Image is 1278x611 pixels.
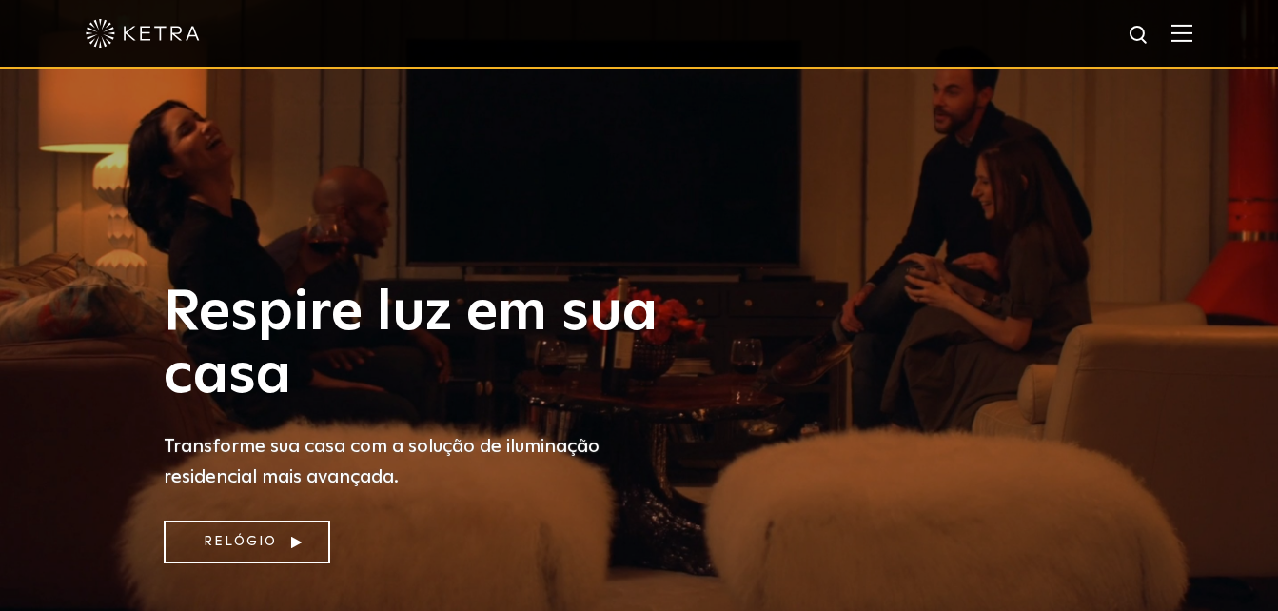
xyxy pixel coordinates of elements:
p: Transforme sua casa com a solução de iluminação residencial mais avançada. [164,431,668,492]
img: ketra-logo-2019-white [86,19,200,48]
a: Relógio [164,521,330,563]
img: ícone de pesquisa [1128,24,1151,48]
h1: Respire luz em sua casa [164,282,668,407]
img: Hamburger%20Nav.svg [1171,24,1192,42]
